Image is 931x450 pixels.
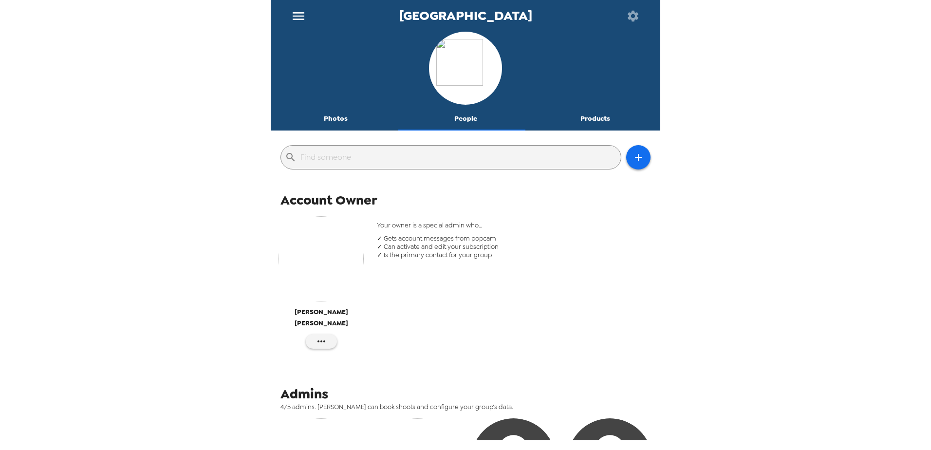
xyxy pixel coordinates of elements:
span: Admins [280,385,328,403]
span: ✓ Can activate and edit your subscription [377,243,651,251]
span: ✓ Is the primary contact for your group [377,251,651,259]
button: Products [530,107,660,131]
button: People [401,107,531,131]
button: [PERSON_NAME] [PERSON_NAME] [276,216,367,334]
span: ✓ Gets account messages from popcam [377,234,651,243]
span: [GEOGRAPHIC_DATA] [399,9,532,22]
span: Account Owner [280,191,377,209]
button: Photos [271,107,401,131]
span: Your owner is a special admin who… [377,221,651,229]
input: Find someone [300,150,617,165]
span: [PERSON_NAME] [PERSON_NAME] [276,306,367,329]
img: org logo [436,39,495,97]
span: 4/5 admins. [PERSON_NAME] can book shoots and configure your group’s data. [280,403,658,411]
